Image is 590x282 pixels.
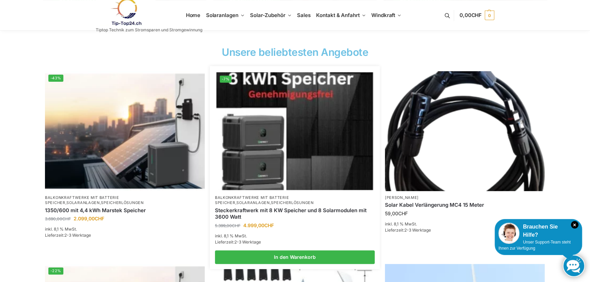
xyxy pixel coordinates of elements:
p: , , [45,195,205,206]
a: Steckerkraftwerk mit 8 KW Speicher und 8 Solarmodulen mit 3600 Watt [215,207,375,220]
span: CHF [471,12,482,18]
img: Home 6 [216,72,373,190]
span: 2-3 Werktage [234,239,261,245]
span: 2-3 Werktage [64,233,91,238]
bdi: 5.399,00 [215,223,240,228]
a: In den Warenkorb legen: „Steckerkraftwerk mit 8 KW Speicher und 8 Solarmodulen mit 3600 Watt“ [215,250,375,264]
a: 1350/600 mit 4,4 kWh Marstek Speicher [45,207,205,214]
span: Unser Support-Team steht Ihnen zur Verfügung [498,240,571,251]
span: CHF [264,222,274,228]
p: , , [215,195,375,206]
span: Windkraft [371,12,395,18]
a: [PERSON_NAME] [385,195,419,200]
bdi: 4.999,00 [243,222,274,228]
a: -7%Steckerkraftwerk mit 8 KW Speicher und 8 Solarmodulen mit 3600 Watt [216,72,373,190]
a: Speicherlösungen [101,200,143,205]
img: Customer service [498,223,519,244]
a: Solar Kabel Verlängerung MC4 15 Meter [385,202,545,208]
span: Sales [297,12,311,18]
span: CHF [62,216,71,221]
bdi: 59,00 [385,210,408,216]
p: Tiptop Technik zum Stromsparen und Stromgewinnung [96,28,202,32]
a: Solaranlagen [236,200,269,205]
a: Solar-Verlängerungskabel [385,71,545,191]
p: inkl. 8,1 % MwSt. [215,233,375,239]
div: Brauchen Sie Hilfe? [498,223,578,239]
span: Lieferzeit: [385,228,431,233]
a: Solaranlagen [66,200,99,205]
a: Balkonkraftwerke mit Batterie Speicher [215,195,289,205]
span: Lieferzeit: [45,233,91,238]
img: Home 7 [385,71,545,191]
span: 0,00 [460,12,482,18]
a: Speicherlösungen [271,200,313,205]
h2: Unsere beliebtesten Angebote [43,47,547,57]
p: inkl. 8,1 % MwSt. [45,226,205,232]
span: Kontakt & Anfahrt [316,12,359,18]
span: CHF [398,210,408,216]
span: Solar-Zubehör [250,12,285,18]
span: 2-3 Werktage [404,228,431,233]
span: Lieferzeit: [215,239,261,245]
a: 0,00CHF 0 [460,5,494,26]
span: CHF [232,223,240,228]
span: 0 [485,11,494,20]
span: Solaranlagen [206,12,238,18]
p: inkl. 8,1 % MwSt. [385,221,545,227]
a: -43%Balkonkraftwerk mit Marstek Speicher [45,71,205,191]
img: Home 5 [45,71,205,191]
bdi: 3.690,00 [45,216,71,221]
a: Balkonkraftwerke mit Batterie Speicher [45,195,119,205]
bdi: 2.099,00 [74,216,104,221]
span: CHF [95,216,104,221]
i: Schließen [571,221,578,229]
